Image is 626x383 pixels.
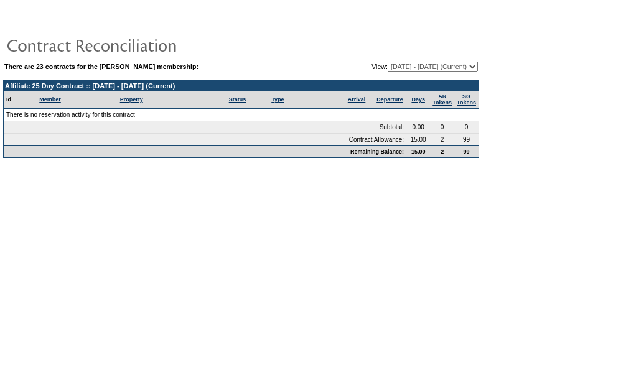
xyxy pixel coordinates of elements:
td: View: [311,62,478,72]
td: Id [4,91,37,109]
td: 0.00 [406,121,430,134]
a: Departure [376,96,403,103]
td: Contract Allowance: [4,134,406,145]
td: 2 [430,134,454,145]
b: There are 23 contracts for the [PERSON_NAME] membership: [4,63,199,70]
td: 0 [454,121,479,134]
td: Remaining Balance: [4,145,406,157]
a: Member [39,96,61,103]
a: Type [271,96,284,103]
a: Arrival [348,96,366,103]
a: ARTokens [432,93,452,106]
td: 15.00 [406,134,430,145]
td: 0 [430,121,454,134]
a: SGTokens [457,93,476,106]
a: Status [229,96,246,103]
td: 2 [430,145,454,157]
td: 15.00 [406,145,430,157]
td: 99 [454,145,479,157]
td: There is no reservation activity for this contract [4,109,479,121]
td: 99 [454,134,479,145]
td: Subtotal: [4,121,406,134]
a: Property [120,96,143,103]
a: Days [411,96,425,103]
td: Affiliate 25 Day Contract :: [DATE] - [DATE] (Current) [4,81,479,91]
img: pgTtlContractReconciliation.gif [6,32,255,57]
